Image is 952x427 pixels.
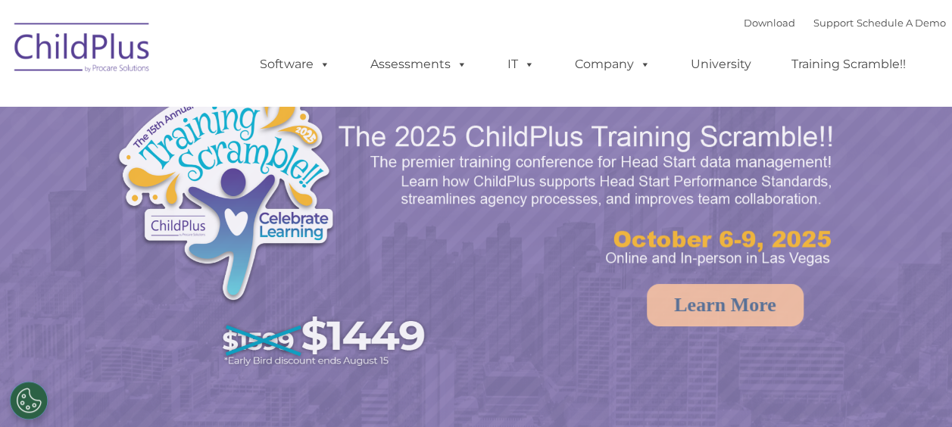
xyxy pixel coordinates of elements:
a: Schedule A Demo [857,17,946,29]
a: Company [560,49,666,79]
img: ChildPlus by Procare Solutions [7,12,158,88]
a: Training Scramble!! [776,49,921,79]
a: Assessments [355,49,482,79]
a: IT [492,49,550,79]
button: Cookies Settings [10,382,48,419]
font: | [744,17,946,29]
a: Support [813,17,854,29]
a: Learn More [647,284,804,326]
a: University [676,49,766,79]
a: Download [744,17,795,29]
a: Software [245,49,345,79]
